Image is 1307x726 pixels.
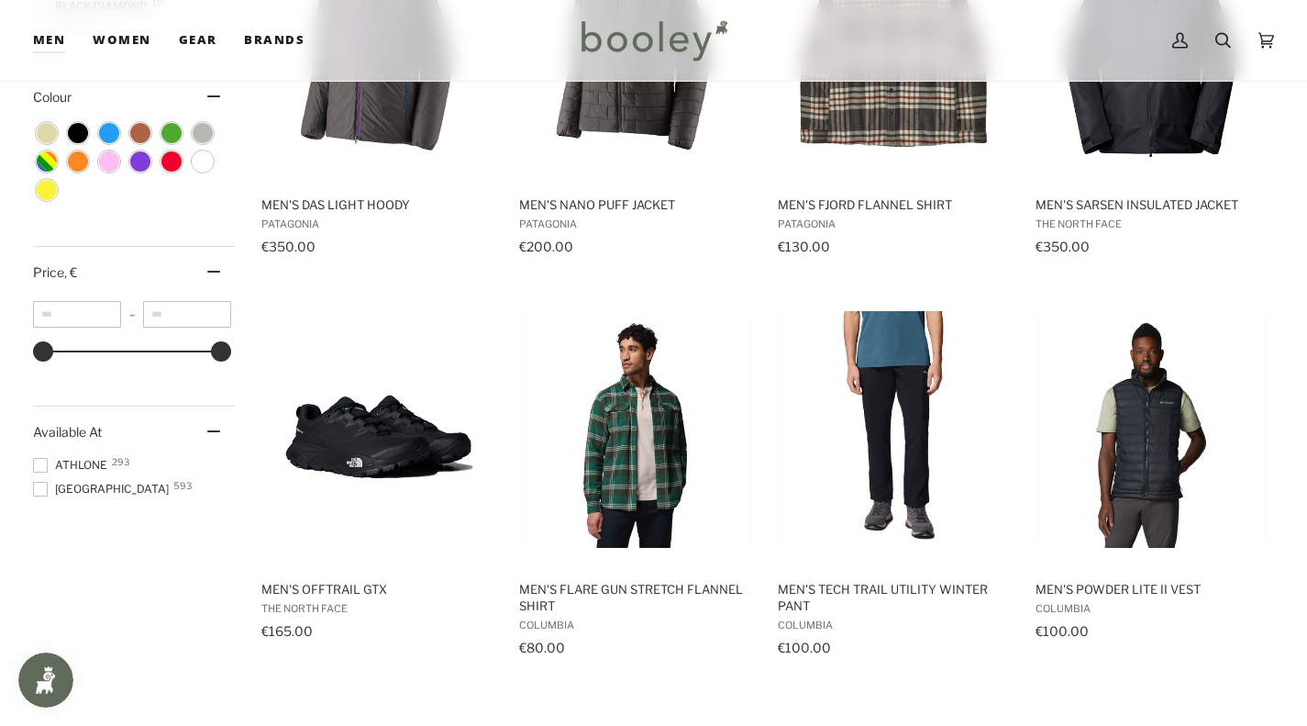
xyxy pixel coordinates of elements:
[68,123,88,143] span: Colour: Black
[778,640,831,655] span: €100.00
[130,151,150,172] span: Colour: Purple
[1036,239,1090,254] span: €350.00
[1036,602,1268,615] span: Columbia
[778,239,830,254] span: €130.00
[519,239,573,254] span: €200.00
[93,31,150,50] span: Women
[1036,196,1268,213] span: Men's Sarsen Insulated Jacket
[33,264,77,280] span: Price
[179,31,217,50] span: Gear
[519,218,751,230] span: Patagonia
[1036,581,1268,598] span: Men's Powder Lite II Vest
[33,89,85,105] span: Colour
[1033,311,1270,549] img: Columbia Men's Powder Lite II Vest Black - Booley Galway
[99,123,119,143] span: Colour: Blue
[261,602,493,615] span: The North Face
[193,151,213,172] span: Colour: White
[261,196,493,213] span: Men's DAS Light Hoody
[33,481,174,497] span: [GEOGRAPHIC_DATA]
[519,640,565,655] span: €80.00
[261,581,493,598] span: Men's Offtrail GTX
[99,151,119,172] span: Colour: Pink
[1036,218,1268,230] span: The North Face
[37,123,57,143] span: Colour: Beige
[519,581,751,614] span: Men's Flare Gun Stretch Flannel Shirt
[18,653,73,708] iframe: Button to open loyalty program pop-up
[778,581,1010,614] span: Men's Tech Trail Utility Winter Pant
[519,196,751,213] span: Men's Nano Puff Jacket
[775,311,1013,549] img: Columbia Men's Tech Trail Utility Winter Pant Black - Booley Galway
[259,292,496,662] a: Men's Offtrail GTX
[33,31,65,50] span: Men
[259,311,496,549] img: The North Face Men's Offtrail GTX TNF Black / TNF White - Booley Galway
[112,457,129,466] span: 293
[261,218,493,230] span: Patagonia
[173,481,192,490] span: 593
[519,619,751,631] span: Columbia
[516,292,754,662] a: Men's Flare Gun Stretch Flannel Shirt
[778,196,1010,213] span: Men's Fjord Flannel Shirt
[1036,623,1089,639] span: €100.00
[143,301,231,328] input: Maximum value
[775,292,1013,662] a: Men's Tech Trail Utility Winter Pant
[778,218,1010,230] span: Patagonia
[121,307,143,321] span: –
[261,239,316,254] span: €350.00
[64,264,77,280] span: , €
[37,180,57,200] span: Colour: Yellow
[68,151,88,172] span: Colour: Orange
[33,457,113,474] span: Athlone
[37,151,57,172] span: Colour: Multicolour
[778,619,1010,631] span: Columbia
[130,123,150,143] span: Colour: Brown
[33,424,102,440] span: Available At
[33,301,121,328] input: Minimum value
[516,311,754,549] img: Columbia Men's Flare Gun Stretch Flannel Shirt Rain Forest Trails Edge Plaid - Booley Galway
[244,31,305,50] span: Brands
[161,123,182,143] span: Colour: Green
[193,123,213,143] span: Colour: Grey
[1033,292,1270,662] a: Men's Powder Lite II Vest
[573,14,734,67] img: Booley
[261,623,313,639] span: €165.00
[161,151,182,172] span: Colour: Red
